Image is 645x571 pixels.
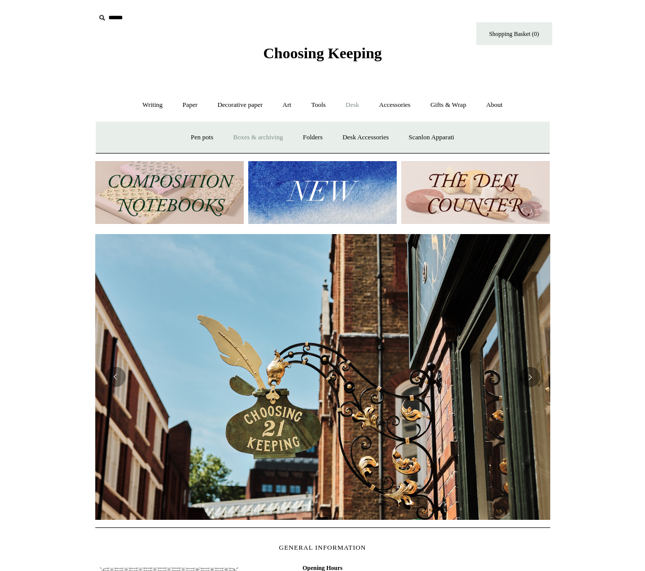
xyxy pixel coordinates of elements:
img: Copyright Choosing Keeping 20190711 LS Homepage 7.jpg__PID:4c49fdcc-9d5f-40e8-9753-f5038b35abb7 [95,234,550,520]
a: Decorative paper [208,92,272,119]
a: About [477,92,512,119]
a: Shopping Basket (0) [476,22,552,45]
button: Previous [105,367,126,387]
img: The Deli Counter [401,161,550,224]
img: New.jpg__PID:f73bdf93-380a-4a35-bcfe-7823039498e1 [248,161,397,224]
button: Page 3 [333,517,343,520]
button: Next [520,367,540,387]
a: Accessories [370,92,420,119]
a: Writing [133,92,172,119]
a: Desk [336,92,368,119]
a: Choosing Keeping [263,53,382,60]
a: Pen pots [182,124,222,151]
button: Page 2 [318,517,328,520]
a: Tools [302,92,335,119]
a: Scanlon Apparati [400,124,464,151]
button: Page 1 [302,517,313,520]
a: Art [274,92,300,119]
a: Paper [173,92,207,119]
span: GENERAL INFORMATION [279,544,366,551]
a: Boxes & archiving [224,124,292,151]
a: Desk Accessories [333,124,398,151]
a: Folders [294,124,332,151]
span: Choosing Keeping [263,45,382,61]
img: 202302 Composition ledgers.jpg__PID:69722ee6-fa44-49dd-a067-31375e5d54ec [95,161,244,224]
a: Gifts & Wrap [421,92,475,119]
